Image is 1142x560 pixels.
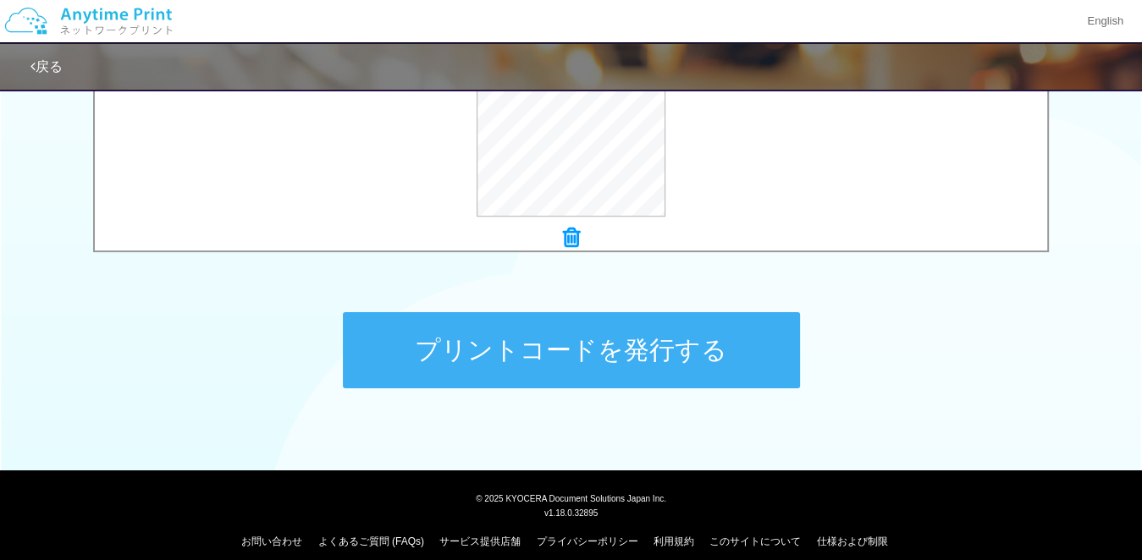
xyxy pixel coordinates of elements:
a: 利用規約 [654,535,694,547]
a: サービス提供店舗 [439,535,521,547]
a: プライバシーポリシー [537,535,638,547]
a: 仕様および制限 [817,535,888,547]
button: プリントコードを発行する [343,312,800,388]
span: v1.18.0.32895 [544,508,598,518]
a: 戻る [30,59,63,74]
a: よくあるご質問 (FAQs) [318,535,424,547]
a: このサイトについて [709,535,801,547]
span: © 2025 KYOCERA Document Solutions Japan Inc. [476,492,666,503]
a: お問い合わせ [241,535,302,547]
